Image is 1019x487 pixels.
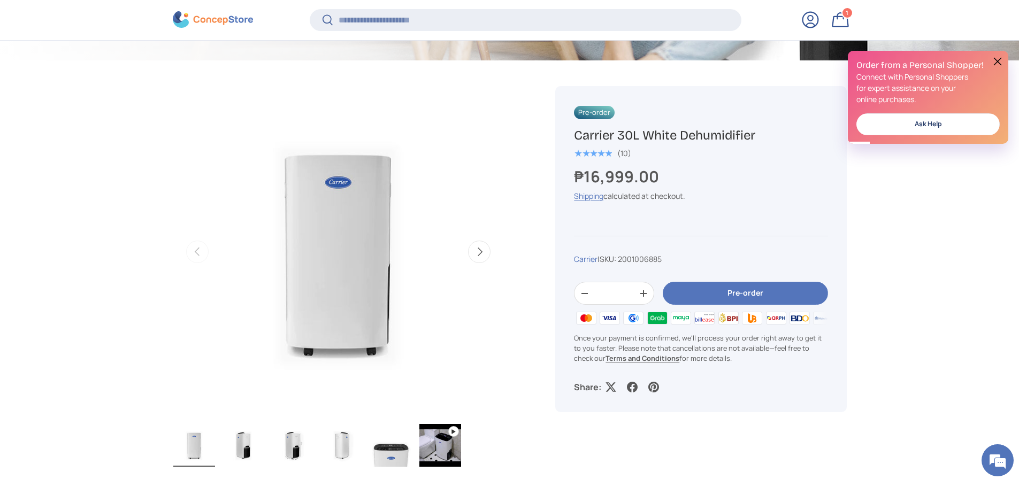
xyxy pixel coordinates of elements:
img: carrier-dehumidifier-30-liter-full-view-concepstore [173,424,215,467]
a: Shipping [574,191,603,201]
img: carrier-30 liter-dehumidifier-youtube-demo-video-concepstore [419,424,461,467]
img: visa [598,310,622,326]
img: metrobank [811,310,835,326]
a: Ask Help [856,113,1000,135]
a: 5.0 out of 5.0 stars (10) [574,146,631,158]
h1: Carrier 30L White Dehumidifier [574,127,828,144]
div: 5.0 out of 5.0 stars [574,149,612,158]
span: 1 [846,9,848,17]
img: carrier-dehumidifier-30-liter-top-with-buttons-view-concepstore [370,424,412,467]
div: calculated at checkout. [574,190,828,202]
div: Chat with us now [56,60,180,74]
strong: ₱16,999.00 [574,166,662,187]
button: Pre-order [663,282,828,305]
img: gcash [622,310,645,326]
div: (10) [617,149,631,157]
p: Once your payment is confirmed, we'll process your order right away to get it to you faster. Plea... [574,333,828,364]
span: | [597,254,662,264]
span: Pre-order [574,106,615,119]
img: billease [693,310,716,326]
a: Carrier [574,254,597,264]
span: ★★★★★ [574,148,612,159]
h2: Order from a Personal Shopper! [856,59,1000,71]
div: Minimize live chat window [175,5,201,31]
img: carrier-dehumidifier-30-liter-right-side-view-concepstore [321,424,363,467]
img: ubp [740,310,764,326]
span: 2001006885 [618,254,662,264]
p: Connect with Personal Shoppers for expert assistance on your online purchases. [856,71,1000,105]
img: grabpay [645,310,669,326]
p: Share: [574,381,601,393]
a: Terms and Conditions [606,353,679,363]
img: master [574,310,597,326]
span: We're online! [62,135,148,243]
img: carrier-dehumidifier-30-liter-left-side-with-dimensions-view-concepstore [272,424,313,467]
span: SKU: [600,254,616,264]
textarea: Type your message and hit 'Enter' [5,292,204,329]
img: ConcepStore [173,12,253,28]
img: qrph [764,310,787,326]
img: maya [669,310,693,326]
img: bdo [788,310,811,326]
img: bpi [717,310,740,326]
img: carrier-dehumidifier-30-liter-left-side-view-concepstore [223,424,264,467]
media-gallery: Gallery Viewer [173,86,504,470]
